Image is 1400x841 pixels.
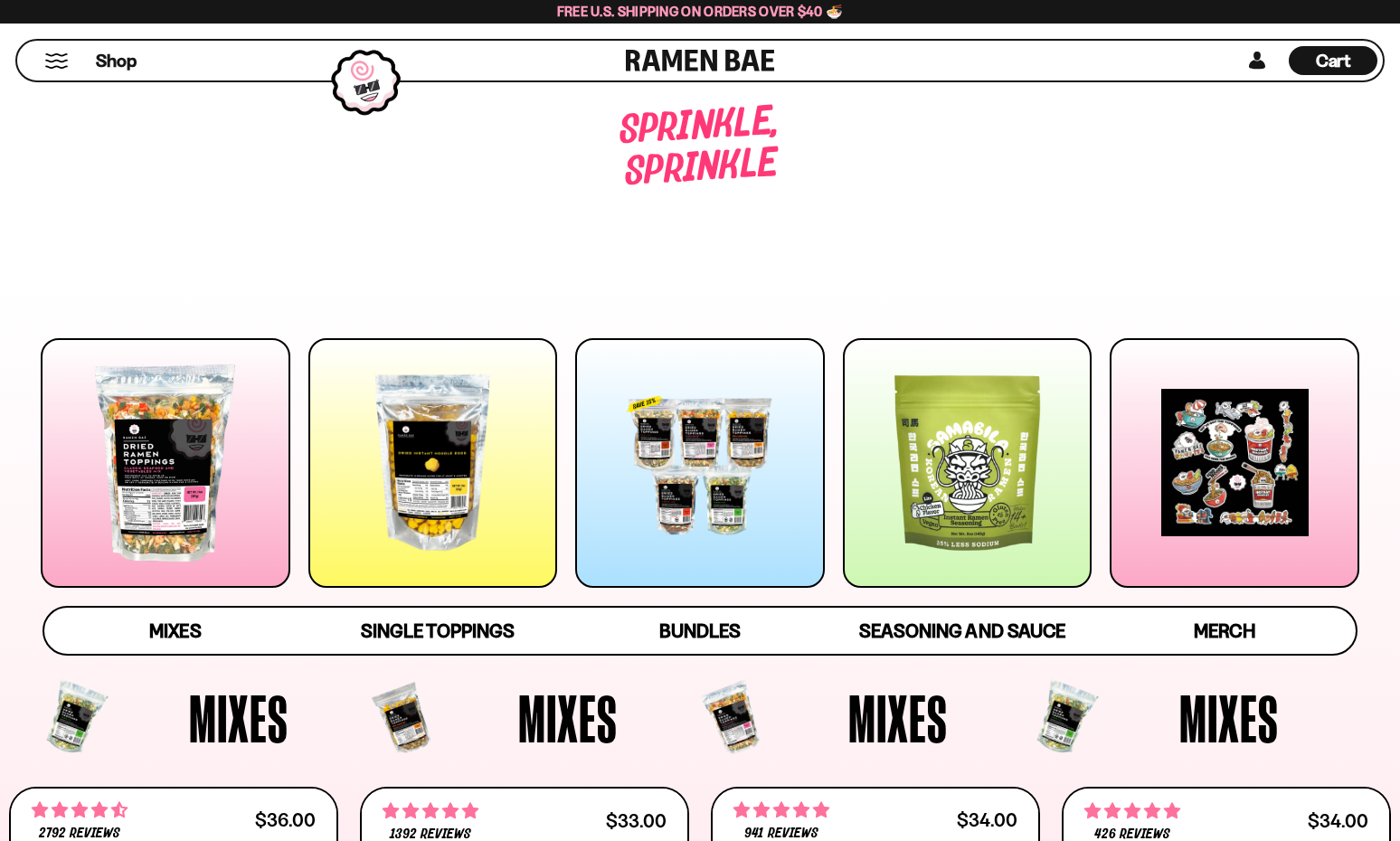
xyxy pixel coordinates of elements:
span: Shop [96,49,137,73]
div: $34.00 [957,811,1017,828]
div: $34.00 [1308,812,1368,829]
span: 4.68 stars [32,798,128,822]
a: Shop [96,46,137,75]
span: Free U.S. Shipping on Orders over $40 🍜 [557,3,844,20]
a: Single Toppings [307,608,569,654]
span: 941 reviews [744,827,818,841]
a: Cart [1289,41,1377,80]
span: 4.75 stars [733,798,829,822]
a: Seasoning and Sauce [831,608,1093,654]
button: Mobile Menu Trigger [44,53,69,69]
span: Single Toppings [361,619,514,642]
span: Mixes [189,685,289,751]
a: Bundles [569,608,831,654]
span: Mixes [149,619,201,642]
span: Mixes [1179,685,1279,751]
a: Merch [1093,608,1356,654]
span: 2792 reviews [39,827,120,841]
span: Mixes [518,685,618,751]
span: Bundles [659,619,741,642]
span: Seasoning and Sauce [859,619,1064,642]
div: $36.00 [255,811,316,828]
span: 4.76 stars [383,799,478,823]
span: Merch [1194,619,1254,642]
span: Mixes [848,685,948,751]
span: 4.76 stars [1084,799,1180,823]
a: Mixes [44,608,307,654]
div: $33.00 [606,812,667,829]
span: Cart [1316,50,1351,71]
